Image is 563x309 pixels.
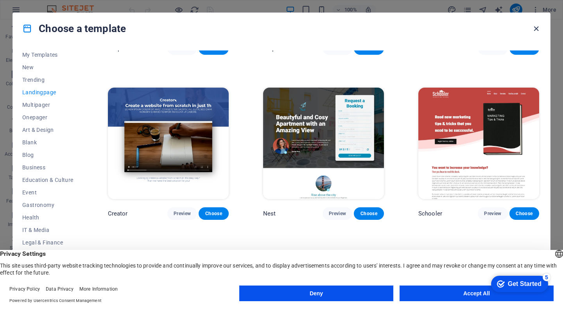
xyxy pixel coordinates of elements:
button: Health [22,211,74,224]
button: IT & Media [22,224,74,236]
img: Schooler [418,88,539,199]
button: Multipager [22,99,74,111]
span: Choose [516,210,533,217]
span: New [22,64,74,70]
p: Creator [108,210,128,217]
button: My Templates [22,49,74,61]
button: Preview [323,207,352,220]
button: Blog [22,149,74,161]
button: Gastronomy [22,199,74,211]
button: Legal & Finance [22,236,74,249]
button: Choose [199,207,228,220]
button: Choose [354,207,384,220]
button: Blank [22,136,74,149]
button: New [22,61,74,74]
div: Get Started [23,9,57,16]
div: Get Started 5 items remaining, 0% complete [6,4,63,20]
h4: Choose a template [22,22,126,35]
span: Gastronomy [22,202,74,208]
span: Business [22,164,74,171]
span: Blank [22,139,74,146]
span: Event [22,189,74,196]
button: Choose [509,207,539,220]
span: Preview [174,210,191,217]
img: Nest [263,88,384,199]
span: Onepager [22,114,74,120]
button: Education & Culture [22,174,74,186]
button: Preview [167,207,197,220]
button: Non-Profit [22,249,74,261]
button: Art & Design [22,124,74,136]
p: Nest [263,210,276,217]
img: Creator [108,88,229,199]
button: Onepager [22,111,74,124]
span: Art & Design [22,127,74,133]
span: Trending [22,77,74,83]
button: Preview [478,207,507,220]
span: Multipager [22,102,74,108]
button: Business [22,161,74,174]
div: 5 [58,2,66,9]
span: Legal & Finance [22,239,74,246]
span: Blog [22,152,74,158]
button: Trending [22,74,74,86]
button: Landingpage [22,86,74,99]
span: My Templates [22,52,74,58]
span: Preview [484,210,501,217]
span: IT & Media [22,227,74,233]
button: Event [22,186,74,199]
span: Choose [205,210,222,217]
span: Education & Culture [22,177,74,183]
span: Preview [329,210,346,217]
span: Choose [360,210,377,217]
p: Schooler [418,210,442,217]
span: Health [22,214,74,221]
span: Landingpage [22,89,74,95]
